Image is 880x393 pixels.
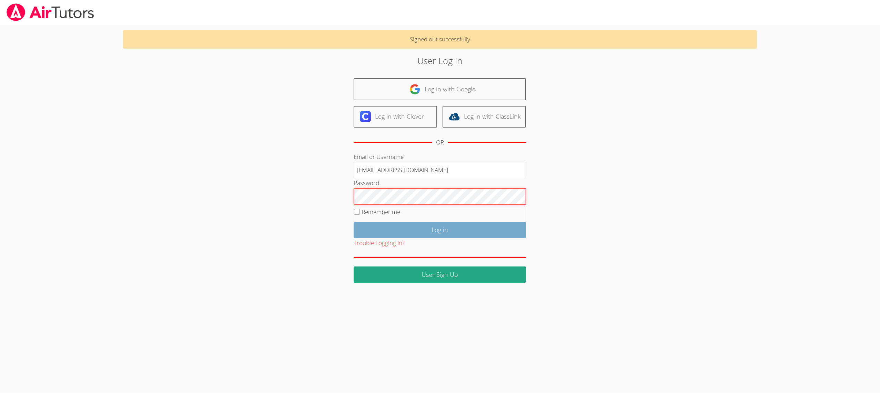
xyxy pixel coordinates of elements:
[436,138,444,148] div: OR
[443,106,526,128] a: Log in with ClassLink
[354,106,437,128] a: Log in with Clever
[354,78,526,100] a: Log in with Google
[354,266,526,283] a: User Sign Up
[202,54,678,67] h2: User Log in
[354,222,526,238] input: Log in
[409,84,421,95] img: google-logo-50288ca7cdecda66e5e0955fdab243c47b7ad437acaf1139b6f446037453330a.svg
[6,3,95,21] img: airtutors_banner-c4298cdbf04f3fff15de1276eac7730deb9818008684d7c2e4769d2f7ddbe033.png
[354,179,379,187] label: Password
[354,153,404,161] label: Email or Username
[360,111,371,122] img: clever-logo-6eab21bc6e7a338710f1a6ff85c0baf02591cd810cc4098c63d3a4b26e2feb20.svg
[123,30,757,49] p: Signed out successfully
[449,111,460,122] img: classlink-logo-d6bb404cc1216ec64c9a2012d9dc4662098be43eaf13dc465df04b49fa7ab582.svg
[362,208,401,216] label: Remember me
[354,238,405,248] button: Trouble Logging In?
